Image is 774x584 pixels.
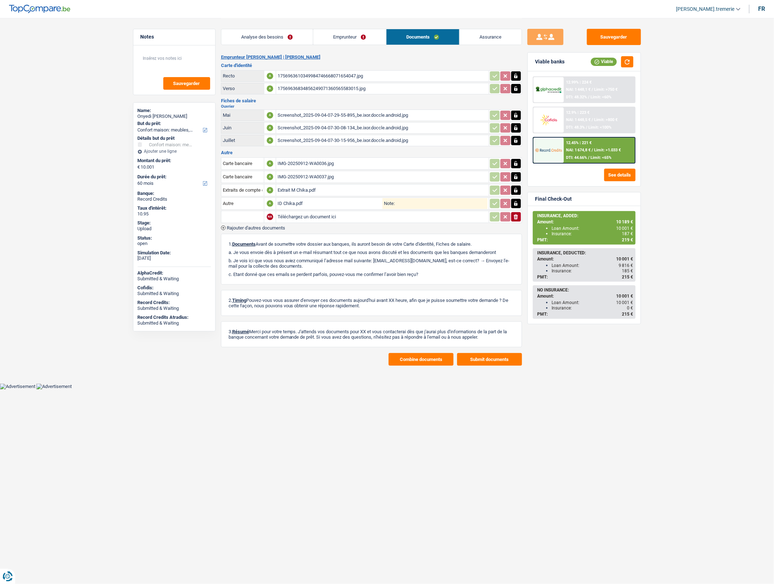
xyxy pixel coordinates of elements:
div: Amount: [537,257,633,262]
div: Juin [223,125,262,130]
button: Rajouter d'autres documents [221,226,285,230]
p: b. Je vois ici que vous nous aviez communiqué l’adresse mail suivante: [EMAIL_ADDRESS][DOMAIN_NA... [229,258,514,269]
button: Sauvegarder [163,77,210,90]
div: PMT: [537,312,633,317]
div: Banque: [138,191,211,196]
div: Submitted & Waiting [138,291,211,297]
div: Record Credits Atradius: [138,315,211,320]
span: Limit: >1.033 € [594,148,621,152]
h2: Ouvrier [221,104,522,108]
div: IMG-20250912-WA0037.jpg [278,171,487,182]
div: fr [758,5,765,12]
p: 1. Avant de soumettre votre dossier aux banques, ils auront besoin de votre Carte d'identité, Fic... [229,241,514,247]
h3: Fiches de salaire [221,98,522,103]
div: 12.9% | 223 € [566,110,589,115]
div: A [267,160,273,167]
span: / [592,148,593,152]
div: Stage: [138,220,211,226]
div: Record Credits: [138,300,211,306]
p: 3. Merci pour votre temps. J'attends vos documents pour XX et vous contacterai dès que j'aurai p... [229,329,514,340]
a: [PERSON_NAME].tremerie [670,3,740,15]
div: Loan Amount: [552,226,633,231]
img: AlphaCredit [535,86,562,94]
div: A [267,137,273,144]
div: AlphaCredit: [138,270,211,276]
span: 0 € [627,306,633,311]
div: Upload [138,226,211,232]
a: Documents [386,29,459,45]
div: Viable banks [535,59,565,65]
span: Limit: <60% [591,95,611,99]
span: 10 189 € [616,219,633,224]
div: Submitted & Waiting [138,306,211,311]
div: Record Credits [138,196,211,202]
div: INSURANCE, DEDUCTED: [537,250,633,255]
span: / [588,155,589,160]
span: 10 001 € [616,226,633,231]
img: TopCompare Logo [9,5,70,13]
p: c. Etant donné que ces emails se perdent parfois, pouvez-vous me confirmer l’avoir bien reçu? [229,272,514,277]
div: A [267,73,273,79]
button: Sauvegarder [587,29,641,45]
div: 12.99% | 224 € [566,80,592,85]
div: A [267,125,273,131]
span: Sauvegarder [173,81,200,86]
div: NO INSURANCE: [537,287,633,293]
label: But du prêt: [138,121,209,126]
span: DTI: 44.66% [566,155,587,160]
div: Screenshot_2025-09-04-07-30-08-134_be.ixor.doccle.android.jpg [278,122,487,133]
a: Assurance [460,29,522,45]
span: Limit: <65% [591,155,611,160]
span: Limit: <100% [588,125,611,130]
div: Amount: [537,219,633,224]
div: Onyedi [PERSON_NAME] [138,113,211,119]
div: Insurance: [552,306,633,311]
div: Loan Amount: [552,300,633,305]
div: Screenshot_2025-09-04-07-29-55-895_be.ixor.doccle.android.jpg [278,110,487,121]
span: 215 € [622,312,633,317]
div: Name: [138,108,211,113]
img: Advertisement [36,384,72,389]
span: 10 001 € [616,294,633,299]
div: A [267,85,273,92]
label: Note: [382,201,395,206]
button: Combine documents [389,353,454,366]
div: Simulation Date: [138,250,211,256]
div: Cofidis: [138,285,211,291]
span: NAI: 1 448,1 € [566,87,591,92]
div: Détails but du prêt [138,135,211,141]
div: Status: [138,235,211,241]
span: Limit: >800 € [594,117,618,122]
div: Final Check-Out [535,196,572,202]
h5: Notes [141,34,208,40]
div: Submitted & Waiting [138,276,211,282]
div: Ajouter une ligne [138,149,211,154]
img: Record Credits [535,143,562,157]
div: Verso [223,86,262,91]
span: 10 001 € [616,257,633,262]
div: Viable [591,58,617,66]
div: 10.95 [138,211,211,217]
div: Mai [223,112,262,118]
span: / [592,117,593,122]
span: [PERSON_NAME].tremerie [676,6,734,12]
h2: Emprunteur [PERSON_NAME] | [PERSON_NAME] [221,54,522,60]
span: 10 001 € [616,300,633,305]
span: / [592,87,593,92]
div: 1756963610349984746668071654047.jpg [278,71,487,81]
div: NA [267,214,273,220]
div: Taux d'intérêt: [138,205,211,211]
div: 17569636834856249071360565583015.jpg [278,83,487,94]
div: Submitted & Waiting [138,320,211,326]
span: 215 € [622,275,633,280]
span: 185 € [622,268,633,273]
span: DTI: 48.3% [566,125,585,130]
button: See details [604,169,636,181]
span: NAI: 1 448,5 € [566,117,591,122]
div: A [267,174,273,180]
div: Juillet [223,138,262,143]
span: Résumé [232,329,249,334]
div: A [267,187,273,193]
span: € [138,164,140,170]
span: Timing [232,298,246,303]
